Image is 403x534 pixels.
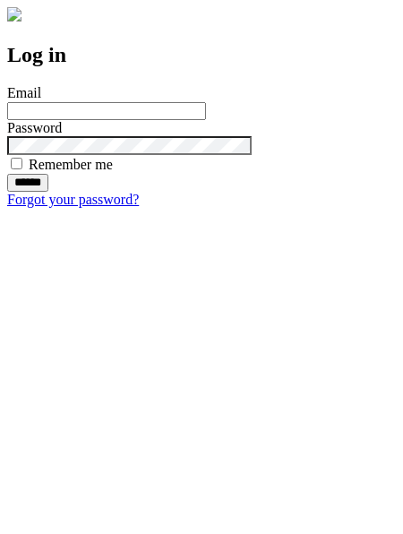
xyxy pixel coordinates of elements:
label: Remember me [29,157,113,172]
img: logo-4e3dc11c47720685a147b03b5a06dd966a58ff35d612b21f08c02c0306f2b779.png [7,7,21,22]
h2: Log in [7,43,396,67]
label: Email [7,85,41,100]
label: Password [7,120,62,135]
a: Forgot your password? [7,192,139,207]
